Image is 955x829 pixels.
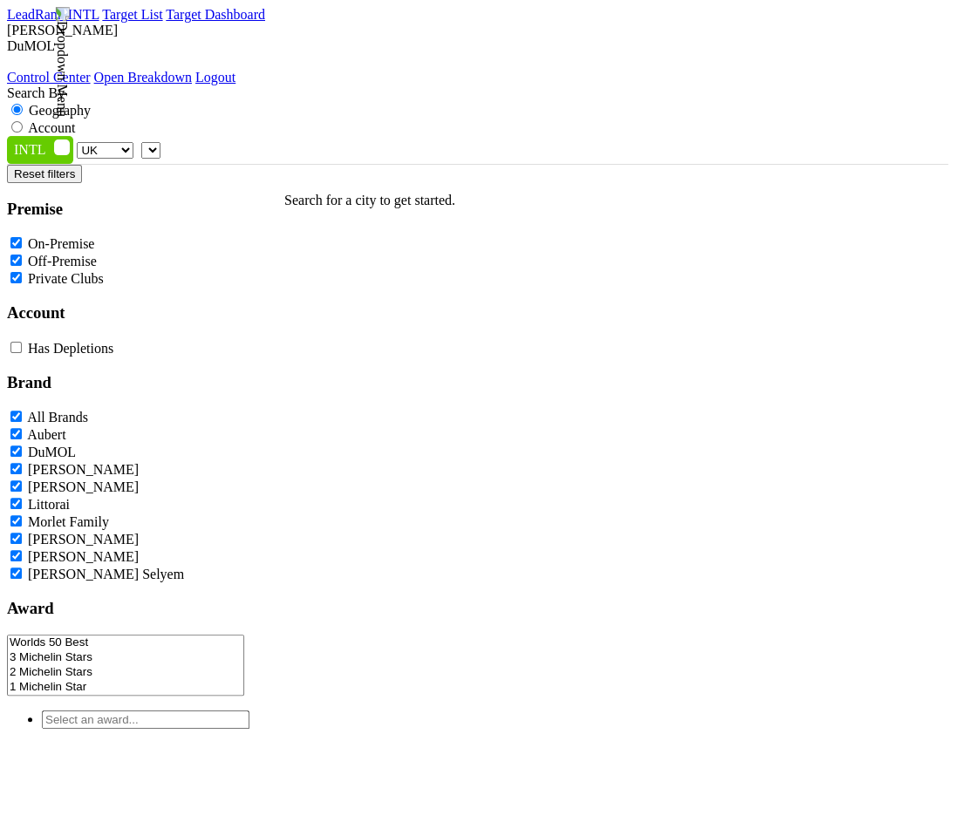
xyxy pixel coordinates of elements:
[166,7,265,22] a: Target Dashboard
[7,165,82,183] button: Reset filters
[7,373,249,392] h3: Brand
[8,635,243,650] option: Worlds 50 Best
[28,497,70,512] label: Littorai
[7,200,249,219] h3: Premise
[28,445,76,459] label: DuMOL
[7,23,948,38] div: [PERSON_NAME]
[28,236,94,251] label: On-Premise
[195,70,235,85] a: Logout
[28,532,139,547] label: [PERSON_NAME]
[28,514,109,529] label: Morlet Family
[8,680,243,695] option: 1 Michelin Star
[29,103,91,118] label: Geography
[94,70,192,85] a: Open Breakdown
[28,341,113,356] label: Has Depletions
[28,549,139,564] label: [PERSON_NAME]
[28,254,97,268] label: Off-Premise
[28,479,139,494] label: [PERSON_NAME]
[284,193,455,208] p: Search for a city to get started.
[102,7,162,22] a: Target List
[27,410,88,425] label: All Brands
[7,303,249,323] h3: Account
[27,427,65,442] label: Aubert
[8,665,243,680] option: 2 Michelin Stars
[8,650,243,665] option: 3 Michelin Stars
[7,85,65,100] span: Search By
[28,567,184,581] label: [PERSON_NAME] Selyem
[54,7,70,117] img: Dropdown Menu
[7,70,91,85] a: Control Center
[7,599,249,618] h3: Award
[42,710,249,729] input: Select an award...
[7,38,55,53] span: DuMOL
[28,120,75,135] label: Account
[28,271,104,286] label: Private Clubs
[7,7,99,22] a: LeadRank INTL
[28,462,139,477] label: [PERSON_NAME]
[7,70,948,85] div: Dropdown Menu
